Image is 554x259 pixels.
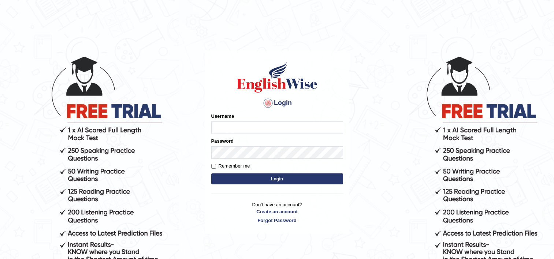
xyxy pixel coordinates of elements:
[211,201,343,224] p: Don't have an account?
[211,164,216,169] input: Remember me
[211,113,234,120] label: Username
[211,217,343,224] a: Forgot Password
[211,173,343,184] button: Login
[211,208,343,215] a: Create an account
[235,61,319,94] img: Logo of English Wise sign in for intelligent practice with AI
[211,138,234,144] label: Password
[211,97,343,109] h4: Login
[211,162,250,170] label: Remember me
